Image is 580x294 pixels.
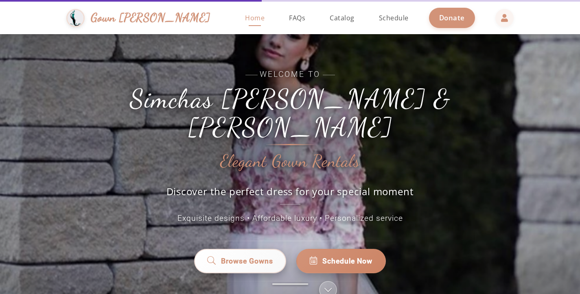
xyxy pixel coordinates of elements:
[322,256,372,266] span: Schedule Now
[289,13,305,22] span: FAQs
[439,13,465,22] span: Donate
[429,8,475,28] a: Donate
[237,2,273,34] a: Home
[107,85,473,142] h1: Simchas [PERSON_NAME] & [PERSON_NAME]
[107,213,473,224] p: Exquisite designs • Affordable luxury • Personalized service
[379,13,409,22] span: Schedule
[322,2,363,34] a: Catalog
[330,13,355,22] span: Catalog
[371,2,417,34] a: Schedule
[221,256,273,266] span: Browse Gowns
[281,2,313,34] a: FAQs
[245,13,265,22] span: Home
[66,9,85,27] img: Gown Gmach Logo
[66,7,218,29] a: Gown [PERSON_NAME]
[107,69,473,81] span: Welcome to
[220,152,360,171] h2: Elegant Gown Rentals
[158,185,422,205] p: Discover the perfect dress for your special moment
[91,9,210,26] span: Gown [PERSON_NAME]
